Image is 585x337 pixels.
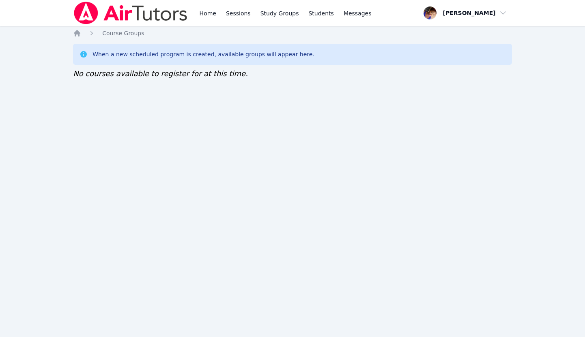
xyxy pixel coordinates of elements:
span: No courses available to register for at this time. [73,69,248,78]
a: Course Groups [102,29,144,37]
img: Air Tutors [73,2,188,24]
nav: Breadcrumb [73,29,512,37]
div: When a new scheduled program is created, available groups will appear here. [92,50,314,58]
span: Course Groups [102,30,144,36]
span: Messages [344,9,372,17]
